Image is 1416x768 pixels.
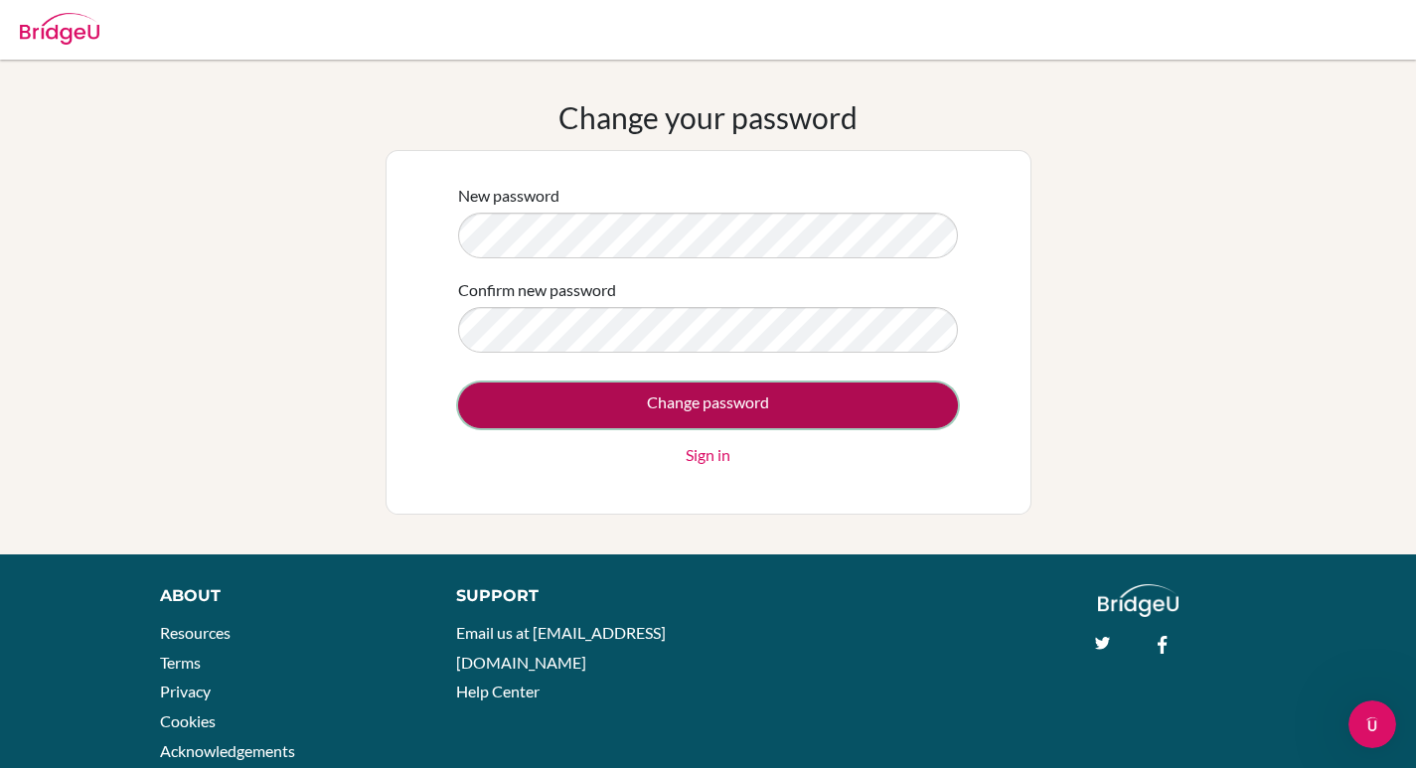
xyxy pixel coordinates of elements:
a: Help Center [456,682,540,700]
a: Sign in [686,443,730,467]
h1: Change your password [558,99,858,135]
a: Acknowledgements [160,741,295,760]
img: Bridge-U [20,13,99,45]
label: Confirm new password [458,278,616,302]
a: Privacy [160,682,211,700]
a: Resources [160,623,231,642]
div: About [160,584,411,608]
label: New password [458,184,559,208]
a: Terms [160,653,201,672]
img: logo_white@2x-f4f0deed5e89b7ecb1c2cc34c3e3d731f90f0f143d5ea2071677605dd97b5244.png [1098,584,1179,617]
a: Email us at [EMAIL_ADDRESS][DOMAIN_NAME] [456,623,666,672]
a: Cookies [160,711,216,730]
iframe: Intercom live chat [1348,700,1396,748]
div: Support [456,584,688,608]
input: Change password [458,383,958,428]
